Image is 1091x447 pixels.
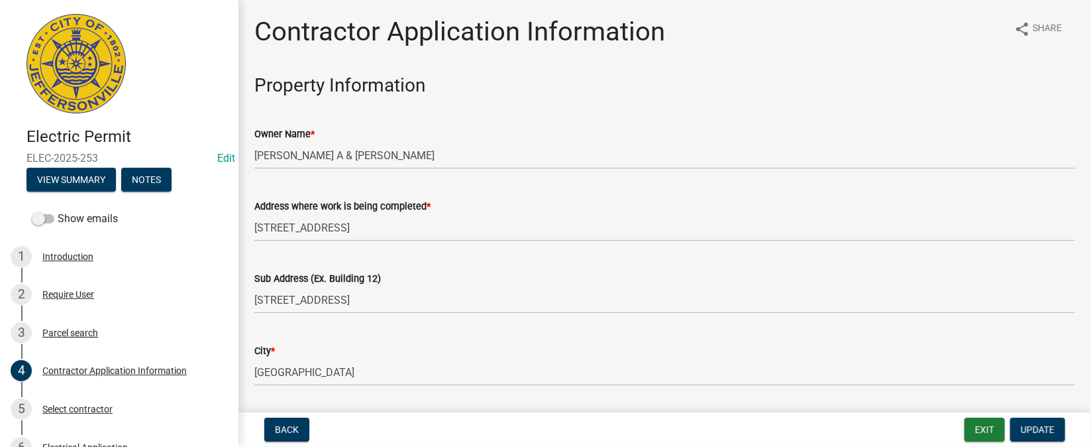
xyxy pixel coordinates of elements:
[217,152,235,164] a: Edit
[964,418,1005,442] button: Exit
[42,290,94,299] div: Require User
[254,275,381,284] label: Sub Address (Ex. Building 12)
[26,152,212,164] span: ELEC-2025-253
[42,405,113,414] div: Select contractor
[275,424,299,435] span: Back
[11,360,32,381] div: 4
[42,252,93,261] div: Introduction
[254,16,665,48] h1: Contractor Application Information
[11,399,32,420] div: 5
[254,347,275,356] label: City
[264,418,309,442] button: Back
[26,175,116,186] wm-modal-confirm: Summary
[1021,424,1055,435] span: Update
[1014,21,1030,37] i: share
[254,74,1075,97] h3: Property Information
[1010,418,1065,442] button: Update
[254,130,315,139] label: Owner Name
[1033,21,1062,37] span: Share
[42,366,187,375] div: Contractor Application Information
[32,211,118,227] label: Show emails
[11,322,32,344] div: 3
[121,168,172,192] button: Notes
[1004,16,1072,42] button: shareShare
[11,246,32,267] div: 1
[254,202,431,212] label: Address where work is being completed
[26,127,228,147] h4: Electric Permit
[42,328,98,338] div: Parcel search
[217,152,235,164] wm-modal-confirm: Edit Application Number
[11,284,32,305] div: 2
[121,175,172,186] wm-modal-confirm: Notes
[26,14,126,113] img: City of Jeffersonville, Indiana
[26,168,116,192] button: View Summary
